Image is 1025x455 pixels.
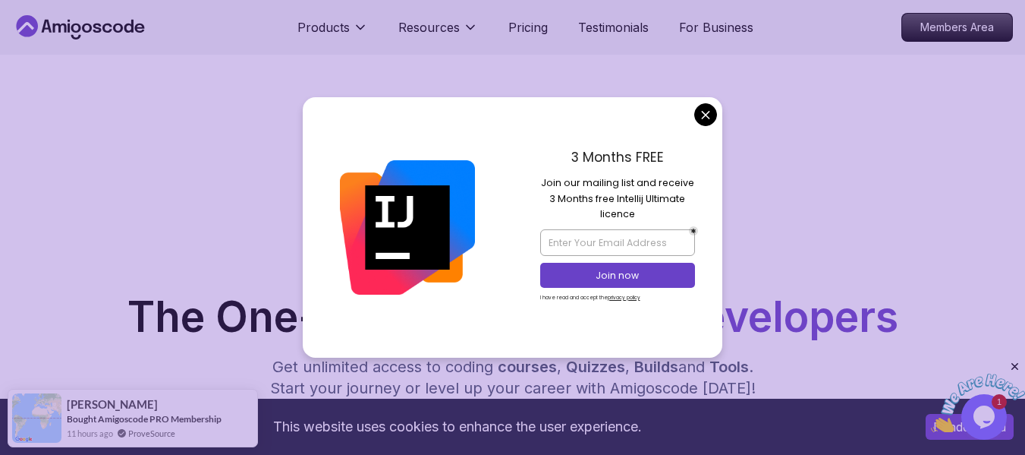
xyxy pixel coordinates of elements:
[498,358,557,376] span: courses
[67,427,113,440] span: 11 hours ago
[578,18,649,36] a: Testimonials
[128,427,175,440] a: ProveSource
[926,414,1014,440] button: Accept cookies
[67,398,158,411] span: [PERSON_NAME]
[634,358,678,376] span: Builds
[398,18,460,36] p: Resources
[508,18,548,36] a: Pricing
[901,13,1013,42] a: Members Area
[258,356,768,399] p: Get unlimited access to coding , , and . Start your journey or level up your career with Amigosco...
[679,18,753,36] a: For Business
[12,296,1013,338] h1: The One-Stop Platform for
[902,14,1012,41] p: Members Area
[671,292,898,342] span: Developers
[12,393,61,443] img: provesource social proof notification image
[11,410,903,444] div: This website uses cookies to enhance the user experience.
[98,413,222,425] a: Amigoscode PRO Membership
[297,18,350,36] p: Products
[398,18,478,49] button: Resources
[67,413,96,425] span: Bought
[297,18,368,49] button: Products
[709,358,749,376] span: Tools
[566,358,625,376] span: Quizzes
[931,360,1025,432] iframe: chat widget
